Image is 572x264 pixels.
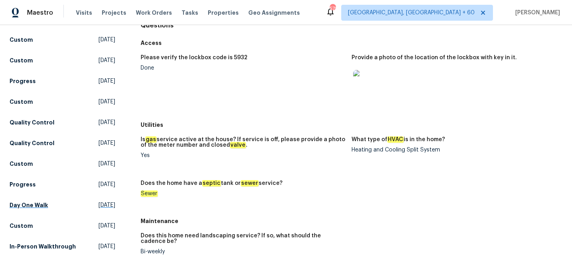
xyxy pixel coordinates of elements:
em: HVAC [387,136,404,143]
h5: What type of is in the home? [352,137,445,142]
a: Custom[DATE] [10,33,115,47]
h5: Custom [10,160,33,168]
a: Custom[DATE] [10,157,115,171]
span: [DATE] [99,243,115,250]
div: Yes [141,153,345,158]
div: Done [141,65,345,71]
span: [DATE] [99,160,115,168]
h5: Please verify the lockbox code is 5932 [141,55,247,60]
span: Projects [102,9,126,17]
span: [DATE] [99,201,115,209]
a: Day One Walk[DATE] [10,198,115,212]
em: septic [202,180,221,186]
span: Tasks [182,10,198,16]
span: [DATE] [99,36,115,44]
a: Custom[DATE] [10,219,115,233]
span: [PERSON_NAME] [512,9,560,17]
h5: Custom [10,56,33,64]
a: Progress[DATE] [10,74,115,88]
span: Maestro [27,9,53,17]
span: [DATE] [99,98,115,106]
h5: Progress [10,181,36,188]
h4: Questions [141,21,562,29]
a: Progress[DATE] [10,177,115,192]
h5: Provide a photo of the location of the lockbox with key in it. [352,55,517,60]
a: Custom[DATE] [10,53,115,68]
h5: Custom [10,36,33,44]
a: Quality Control[DATE] [10,115,115,130]
span: [GEOGRAPHIC_DATA], [GEOGRAPHIC_DATA] + 60 [348,9,475,17]
a: Quality Control[DATE] [10,136,115,150]
em: Sewer [141,190,158,197]
h5: Does the home have a tank or service? [141,181,282,186]
span: Geo Assignments [248,9,300,17]
h5: Quality Control [10,118,54,126]
span: Work Orders [136,9,172,17]
em: valve [230,142,246,148]
span: [DATE] [99,56,115,64]
a: Custom[DATE] [10,95,115,109]
span: Visits [76,9,92,17]
em: gas [145,136,157,143]
div: 578 [330,5,335,13]
span: [DATE] [99,181,115,188]
h5: Custom [10,222,33,230]
h5: Utilities [141,121,562,129]
h5: Maintenance [141,217,562,225]
h5: In-Person Walkthrough [10,243,76,250]
span: [DATE] [99,77,115,85]
h5: Quality Control [10,139,54,147]
h5: Custom [10,98,33,106]
h5: Is service active at the house? If service is off, please provide a photo of the meter number and... [141,137,345,148]
h5: Day One Walk [10,201,48,209]
em: sewer [241,180,259,186]
span: [DATE] [99,222,115,230]
h5: Progress [10,77,36,85]
span: [DATE] [99,139,115,147]
h5: Access [141,39,562,47]
span: Properties [208,9,239,17]
h5: Does this home need landscaping service? If so, what should the cadence be? [141,233,345,244]
span: [DATE] [99,118,115,126]
div: Bi-weekly [141,249,345,254]
a: In-Person Walkthrough[DATE] [10,239,115,254]
div: Heating and Cooling Split System [352,147,556,153]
